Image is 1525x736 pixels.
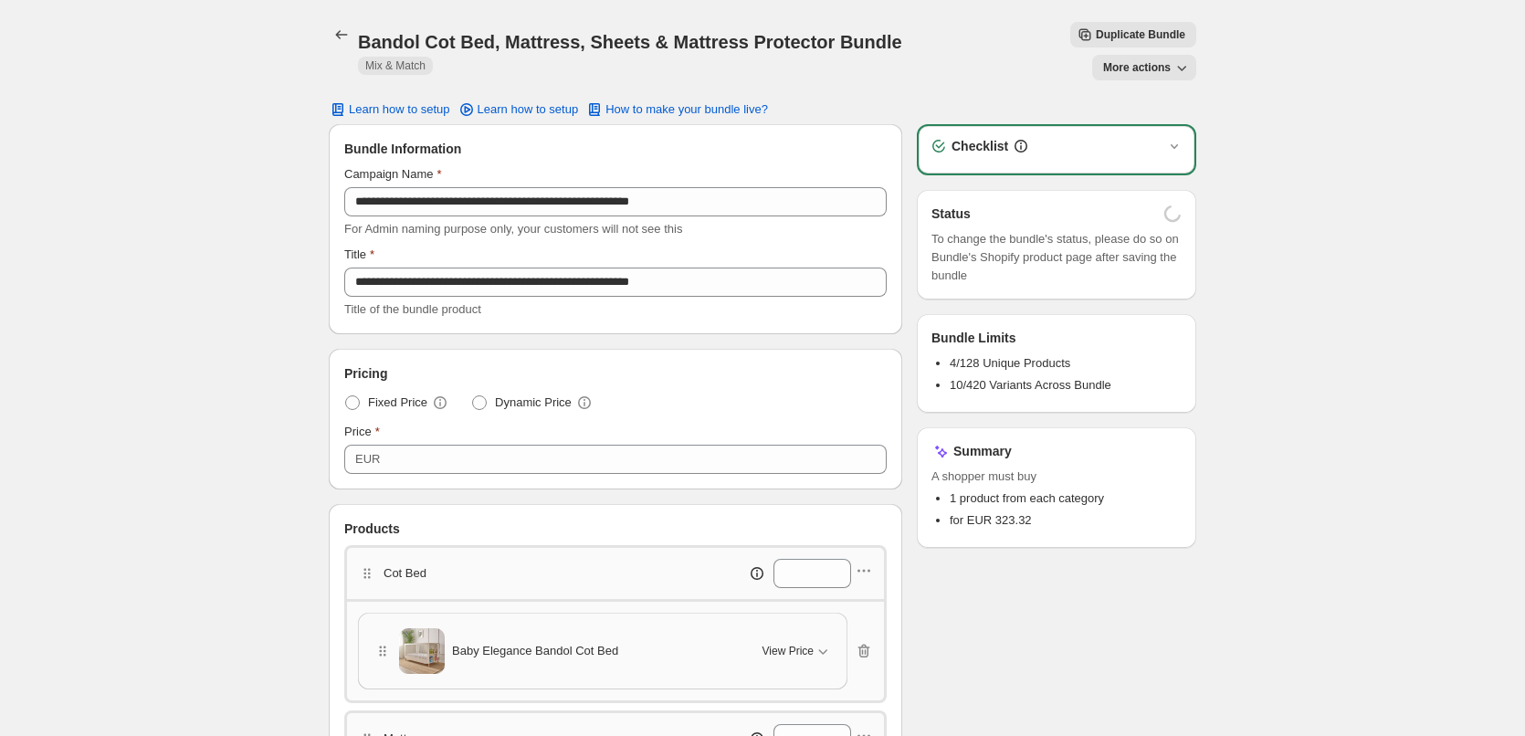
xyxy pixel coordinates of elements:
[1096,27,1185,42] span: Duplicate Bundle
[344,165,442,184] label: Campaign Name
[344,364,387,383] span: Pricing
[950,489,1182,508] li: 1 product from each category
[344,302,481,316] span: Title of the bundle product
[349,102,450,117] span: Learn how to setup
[931,230,1182,285] span: To change the bundle's status, please do so on Bundle's Shopify product page after saving the bundle
[318,97,461,122] button: Learn how to setup
[931,468,1182,486] span: A shopper must buy
[447,97,590,122] a: Learn how to setup
[495,394,572,412] span: Dynamic Price
[931,329,1016,347] h3: Bundle Limits
[752,636,843,666] button: View Price
[950,511,1182,530] li: for EUR 323.32
[355,450,380,468] div: EUR
[344,246,374,264] label: Title
[344,423,380,441] label: Price
[574,97,779,122] button: How to make your bundle live?
[1092,55,1196,80] button: More actions
[344,520,400,538] span: Products
[399,628,445,674] img: Baby Elegance Bandol Cot Bed
[950,378,1111,392] span: 10/420 Variants Across Bundle
[384,564,426,583] p: Cot Bed
[931,205,971,223] h3: Status
[452,642,618,660] span: Baby Elegance Bandol Cot Bed
[365,58,426,73] span: Mix & Match
[1070,22,1196,47] button: Duplicate Bundle
[952,137,1008,155] h3: Checklist
[1103,60,1171,75] span: More actions
[762,644,814,658] span: View Price
[950,356,1070,370] span: 4/128 Unique Products
[368,394,427,412] span: Fixed Price
[358,31,902,53] h1: Bandol Cot Bed, Mattress, Sheets & Mattress Protector Bundle
[478,102,579,117] span: Learn how to setup
[329,22,354,47] button: Back
[605,102,768,117] span: How to make your bundle live?
[953,442,1012,460] h3: Summary
[344,140,461,158] span: Bundle Information
[344,222,682,236] span: For Admin naming purpose only, your customers will not see this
